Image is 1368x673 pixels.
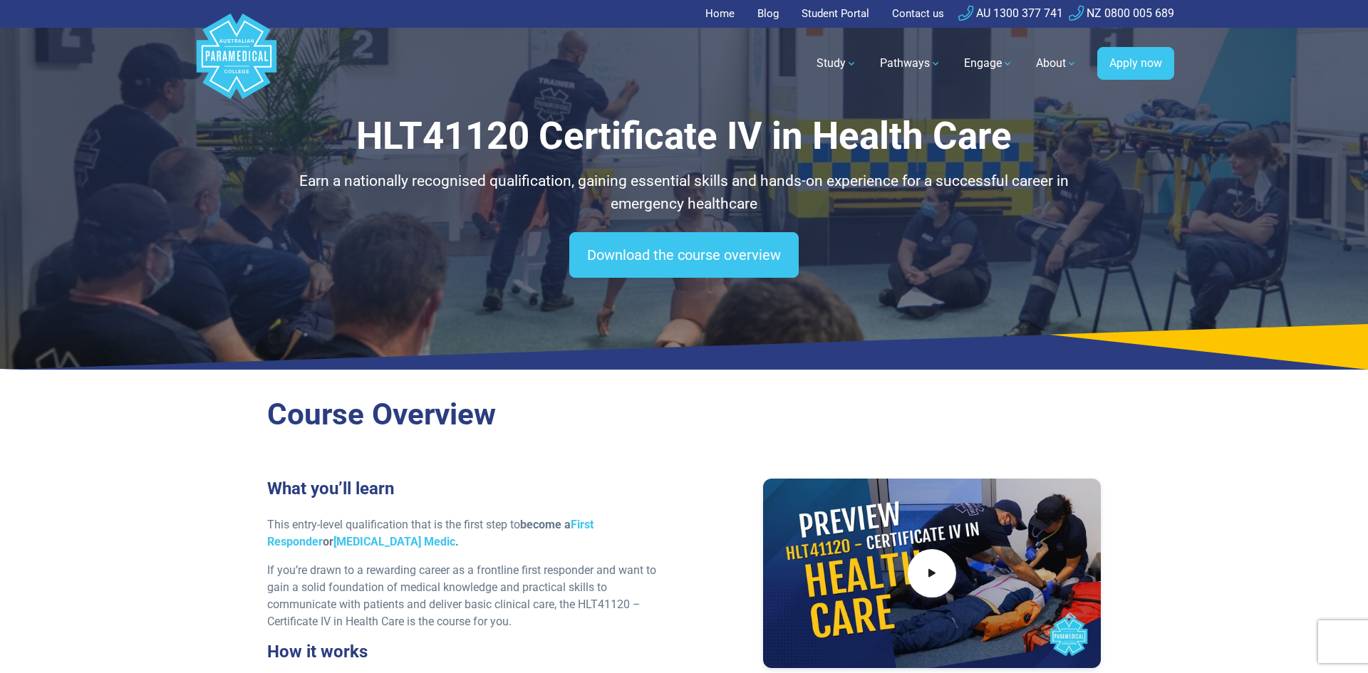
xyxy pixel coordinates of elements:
strong: become a or . [267,518,594,548]
a: Australian Paramedical College [194,28,279,100]
a: Download the course overview [569,232,799,278]
a: AU 1300 377 741 [958,6,1063,20]
h2: Course Overview [267,397,1101,433]
h1: HLT41120 Certificate IV in Health Care [267,114,1101,159]
h3: What you’ll learn [267,479,675,499]
a: Apply now [1097,47,1174,80]
p: Earn a nationally recognised qualification, gaining essential skills and hands-on experience for ... [267,170,1101,215]
a: Engage [955,43,1022,83]
a: NZ 0800 005 689 [1069,6,1174,20]
a: First Responder [267,518,594,548]
p: This entry-level qualification that is the first step to [267,516,675,551]
a: About [1027,43,1086,83]
a: [MEDICAL_DATA] Medic [333,535,455,548]
a: Pathways [871,43,950,83]
p: If you’re drawn to a rewarding career as a frontline first responder and want to gain a solid fou... [267,562,675,630]
a: Study [808,43,866,83]
h3: How it works [267,642,675,662]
